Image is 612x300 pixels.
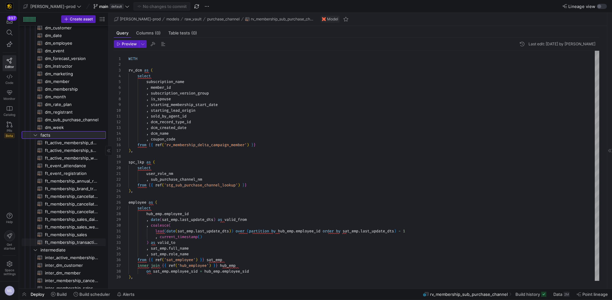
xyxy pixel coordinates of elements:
[22,254,106,261] a: inter_active_membership_forecast​​​​​​​​​​
[213,217,215,222] span: )
[45,185,98,192] span: ft_membership_brand_transfer​​​​​​​​​​
[22,238,106,246] a: ft_membership_transaction​​​​​​​​​​
[146,108,149,113] span: ,
[146,211,162,216] span: hub_emp
[146,125,149,130] span: ,
[515,292,540,297] span: Build history
[22,154,106,162] div: Press SPACE to select this row.
[191,31,197,35] span: (0)
[45,269,98,277] span: inter_dm_member​​​​​​​​​​
[45,93,98,101] span: dm_month​​​​​​​​​​
[185,17,201,21] span: raw_vault
[22,78,106,85] a: dm_member​​​​​​​​​​
[114,131,121,136] div: 14
[151,68,153,73] span: (
[178,229,193,234] span: sat_emp
[3,284,16,297] button: NS
[242,183,244,188] span: }
[149,183,151,188] span: {
[22,116,106,124] a: dm_sub_purchase_channel​​​​​​​​​​
[114,96,121,102] div: 8
[22,177,106,185] div: Press SPACE to select this row.
[157,240,175,245] span: valid_to
[151,91,209,96] span: subscription_version_group
[146,131,149,136] span: ,
[137,73,151,79] span: select
[57,292,67,297] span: Build
[22,85,106,93] div: Press SPACE to select this row.
[146,85,149,90] span: ,
[137,206,151,211] span: select
[114,108,121,113] div: 10
[146,91,149,96] span: ,
[22,177,106,185] a: ft_membership_annual_retention​​​​​​​​​​
[149,200,153,205] span: as
[45,86,98,93] span: dm_membership​​​​​​​​​​
[22,93,106,101] div: Press SPACE to select this row.
[128,160,144,165] span: spc_lkp
[568,4,595,9] span: Lineage view
[45,216,98,223] span: ft_membership_sales_daily_forecast​​​​​​​​​​
[99,4,108,9] span: main
[45,78,98,85] span: dm_member​​​​​​​​​​
[110,4,124,9] span: default
[22,101,106,108] div: Press SPACE to select this row.
[553,292,562,297] span: Data
[155,31,161,35] span: (0)
[22,146,106,154] a: ft_active_membership_snapshot​​​​​​​​​​
[22,261,106,269] a: inter_dm_customer​​​​​​​​​​
[22,32,106,39] div: Press SPACE to select this row.
[166,229,175,234] span: date
[137,142,146,147] span: from
[45,47,98,55] span: dm_event​​​​​​​​​​
[151,96,171,101] span: is_spouse
[513,289,549,300] button: Build history
[155,200,157,205] span: (
[3,87,16,103] a: Monitor
[4,243,15,250] span: Get started
[22,238,106,246] div: Press SPACE to select this row.
[22,185,106,192] div: Press SPACE to select this row.
[45,109,98,116] span: dm_registrant​​​​​​​​​​
[22,124,106,131] a: dm_week​​​​​​​​​​
[22,185,106,192] a: ft_membership_brand_transfer​​​​​​​​​​
[22,169,106,177] div: Press SPACE to select this row.
[114,176,121,182] div: 22
[5,220,13,224] span: Help
[22,223,106,231] div: Press SPACE to select this row.
[146,217,149,222] span: ,
[45,262,98,269] span: inter_dm_customer​​​​​​​​​​
[231,229,233,234] span: )
[22,124,106,131] div: Press SPACE to select this row.
[40,246,105,254] span: intermediate
[22,101,106,108] a: dm_rate_plan​​​​​​​​​​
[22,192,106,200] div: Press SPACE to select this row.
[251,17,315,21] span: rv_membership_sub_purchase_channel
[22,39,106,47] a: dm_employee​​​​​​​​​​
[175,229,178,234] span: (
[22,231,106,238] div: Press SPACE to select this row.
[114,62,121,67] div: 2
[155,229,164,234] span: lead
[336,229,340,234] span: by
[92,2,131,11] button: maindefault
[180,217,213,222] span: last_update_dts
[45,239,98,246] span: ft_membership_transaction​​​​​​​​​​
[114,154,121,159] div: 18
[114,171,121,176] div: 21
[22,192,106,200] a: ft_membership_cancellations_daily_forecast​​​​​​​​​​
[22,47,106,55] a: dm_event​​​​​​​​​​
[45,55,98,62] span: dm_forecast_version​​​​​​​​​​
[45,40,98,47] span: dm_employee​​​​​​​​​​
[151,114,186,119] span: sold_by_agent_id
[398,229,401,234] span: -
[113,15,162,23] button: [PERSON_NAME]-prod
[278,229,294,234] span: hub_emp
[7,129,12,132] span: PRs
[79,292,110,297] span: Build scheduler
[146,177,149,182] span: ,
[151,223,169,228] span: coalesce
[45,101,98,108] span: dm_rate_plan​​​​​​​​​​
[22,154,106,162] a: ft_active_membership_weekly_forecast​​​​​​​​​​
[114,165,121,171] div: 20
